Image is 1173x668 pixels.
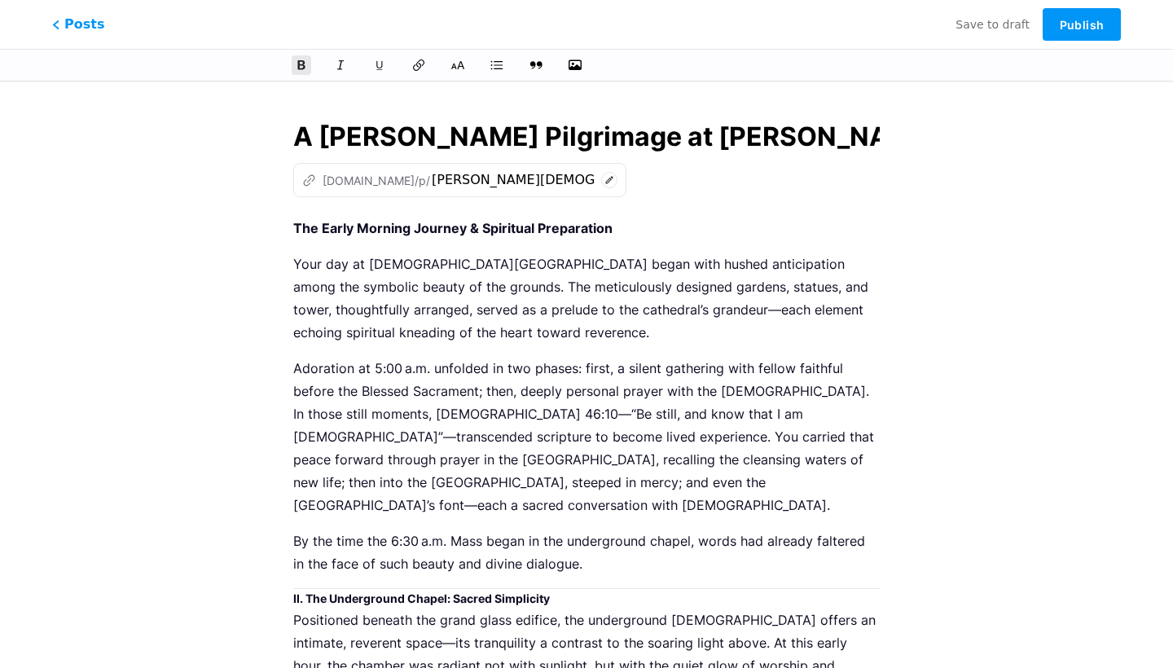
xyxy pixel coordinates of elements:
p: Your day at [DEMOGRAPHIC_DATA][GEOGRAPHIC_DATA] began with hushed anticipation among the symbolic... [293,253,880,344]
p: Adoration at 5:00 a.m. unfolded in two phases: first, a silent gathering with fellow faithful bef... [293,357,880,516]
strong: II. The Underground Chapel: Sacred Simplicity [293,591,550,605]
p: By the time the 6:30 a.m. Mass began in the underground chapel, words had already faltered in the... [293,530,880,575]
button: Publish [1043,8,1121,41]
input: Title [293,117,880,156]
span: Save to draft [956,18,1030,31]
button: Save to draft [956,8,1030,41]
div: [DOMAIN_NAME]/p/ [302,172,430,189]
span: Publish [1060,18,1104,32]
span: Posts [52,15,104,34]
strong: The Early Morning Journey & Spiritual Preparation [293,220,613,236]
